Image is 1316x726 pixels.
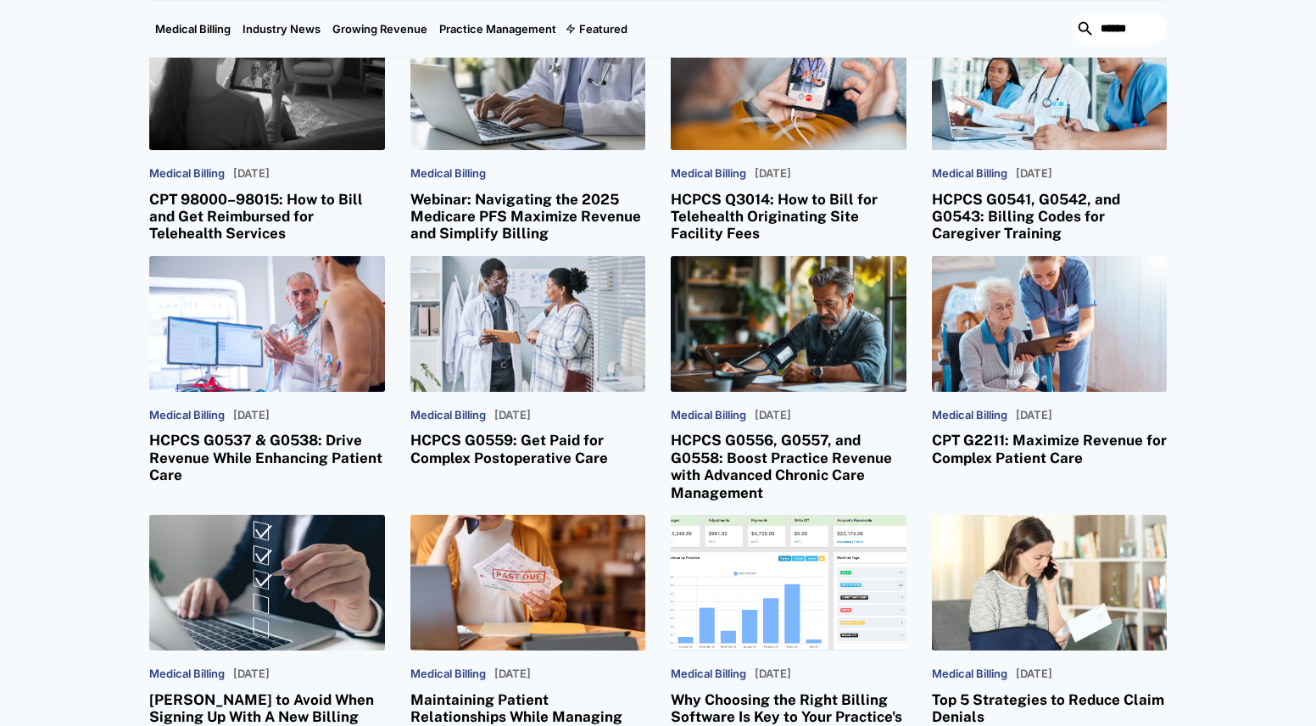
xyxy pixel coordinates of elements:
[410,167,486,181] p: Medical Billing
[494,667,531,681] p: [DATE]
[233,409,270,422] p: [DATE]
[932,409,1007,422] p: Medical Billing
[326,1,433,57] a: Growing Revenue
[410,256,646,466] a: Medical Billing[DATE]HCPCS G0559: Get Paid for Complex Postoperative Care
[932,667,1007,681] p: Medical Billing
[671,14,906,243] a: Medical Billing[DATE]HCPCS Q3014: How to Bill for Telehealth Originating Site Facility Fees
[1016,409,1052,422] p: [DATE]
[932,191,1168,243] h3: HCPCS G0541, G0542, and G0543: Billing Codes for Caregiver Training
[149,256,385,484] a: Medical Billing[DATE]HCPCS G0537 & G0538: Drive Revenue While Enhancing Patient Care
[410,432,646,466] h3: HCPCS G0559: Get Paid for Complex Postoperative Care
[671,667,746,681] p: Medical Billing
[579,22,627,36] div: Featured
[932,691,1168,726] h3: Top 5 Strategies to Reduce Claim Denials
[562,1,633,57] div: Featured
[932,432,1168,466] h3: CPT G2211: Maximize Revenue for Complex Patient Care
[233,167,270,181] p: [DATE]
[494,409,531,422] p: [DATE]
[671,432,906,501] h3: HCPCS G0556, G0557, and G0558: Boost Practice Revenue with Advanced Chronic Care Management
[410,14,646,243] a: Medical BillingWebinar: Navigating the 2025 Medicare PFS Maximize Revenue and Simplify Billing
[671,256,906,501] a: Medical Billing[DATE]HCPCS G0556, G0557, and G0558: Boost Practice Revenue with Advanced Chronic ...
[1016,667,1052,681] p: [DATE]
[149,667,225,681] p: Medical Billing
[1016,167,1052,181] p: [DATE]
[233,667,270,681] p: [DATE]
[755,667,791,681] p: [DATE]
[149,409,225,422] p: Medical Billing
[671,191,906,243] h3: HCPCS Q3014: How to Bill for Telehealth Originating Site Facility Fees
[932,167,1007,181] p: Medical Billing
[755,409,791,422] p: [DATE]
[149,1,237,57] a: Medical Billing
[433,1,562,57] a: Practice Management
[149,167,225,181] p: Medical Billing
[932,515,1168,725] a: Medical Billing[DATE]Top 5 Strategies to Reduce Claim Denials
[149,14,385,243] a: Medical Billing[DATE]CPT 98000–98015: How to Bill and Get Reimbursed for Telehealth Services
[237,1,326,57] a: Industry News
[671,409,746,422] p: Medical Billing
[932,14,1168,243] a: Medical Billing[DATE]HCPCS G0541, G0542, and G0543: Billing Codes for Caregiver Training
[149,191,385,243] h3: CPT 98000–98015: How to Bill and Get Reimbursed for Telehealth Services
[755,167,791,181] p: [DATE]
[410,191,646,243] h3: Webinar: Navigating the 2025 Medicare PFS Maximize Revenue and Simplify Billing
[410,667,486,681] p: Medical Billing
[932,256,1168,466] a: Medical Billing[DATE]CPT G2211: Maximize Revenue for Complex Patient Care
[410,409,486,422] p: Medical Billing
[671,167,746,181] p: Medical Billing
[149,432,385,483] h3: HCPCS G0537 & G0538: Drive Revenue While Enhancing Patient Care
